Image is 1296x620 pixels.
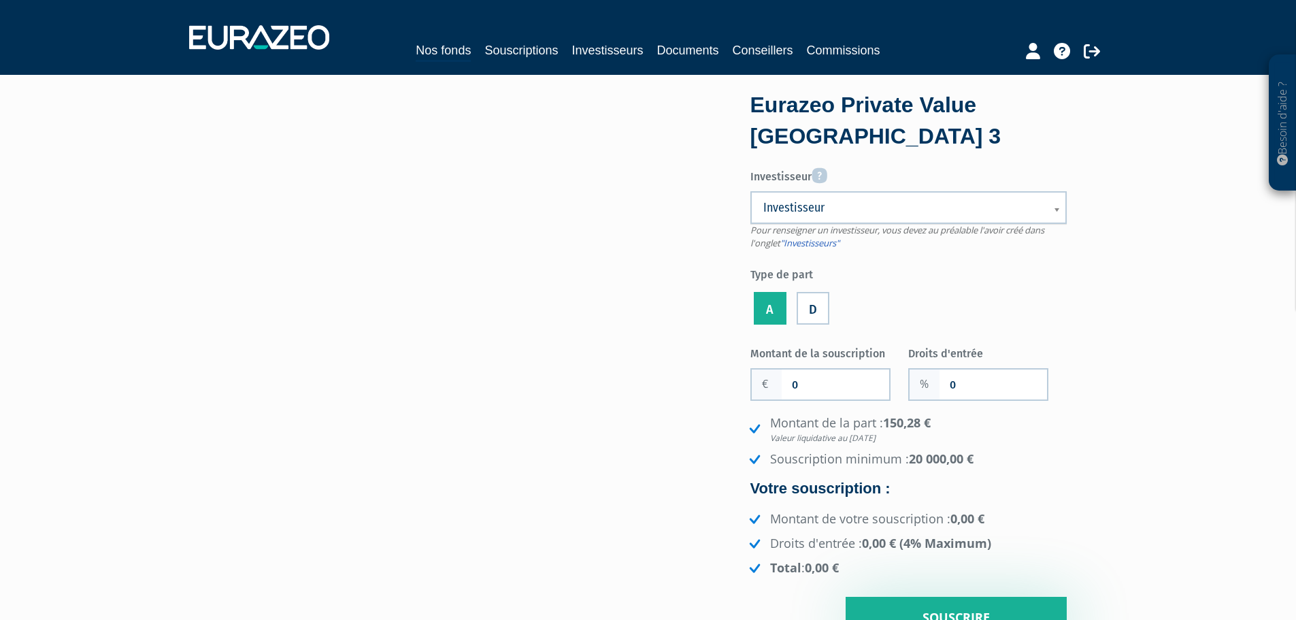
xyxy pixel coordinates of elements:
[950,510,984,527] strong: 0,00 €
[909,451,974,467] strong: 20 000,00 €
[571,41,643,60] a: Investisseurs
[746,451,1067,468] li: Souscription minimum :
[807,41,880,60] a: Commissions
[780,237,840,249] a: "Investisseurs"
[770,559,801,576] strong: Total
[746,510,1067,528] li: Montant de votre souscription :
[746,535,1067,553] li: Droits d'entrée :
[750,90,1067,152] div: Eurazeo Private Value [GEOGRAPHIC_DATA] 3
[763,199,1036,216] span: Investisseur
[805,559,839,576] strong: 0,00 €
[782,370,889,399] input: Montant de la souscription souhaité
[750,163,1067,185] label: Investisseur
[908,342,1067,362] label: Droits d'entrée
[940,370,1047,399] input: Frais d'entrée
[746,414,1067,444] li: Montant de la part :
[770,432,1067,444] em: Valeur liquidative au [DATE]
[189,25,329,50] img: 1732889491-logotype_eurazeo_blanc_rvb.png
[416,41,471,62] a: Nos fonds
[657,41,719,60] a: Documents
[750,224,1044,249] span: Pour renseigner un investisseur, vous devez au préalable l'avoir créé dans l'onglet
[754,292,786,325] label: A
[746,559,1067,577] li: :
[770,414,1067,444] strong: 150,28 €
[862,535,991,551] strong: 0,00 € (4% Maximum)
[750,480,1067,497] h4: Votre souscription :
[484,41,558,60] a: Souscriptions
[750,263,1067,283] label: Type de part
[230,95,711,366] iframe: YouTube video player
[733,41,793,60] a: Conseillers
[1275,62,1291,184] p: Besoin d'aide ?
[797,292,829,325] label: D
[750,342,909,362] label: Montant de la souscription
